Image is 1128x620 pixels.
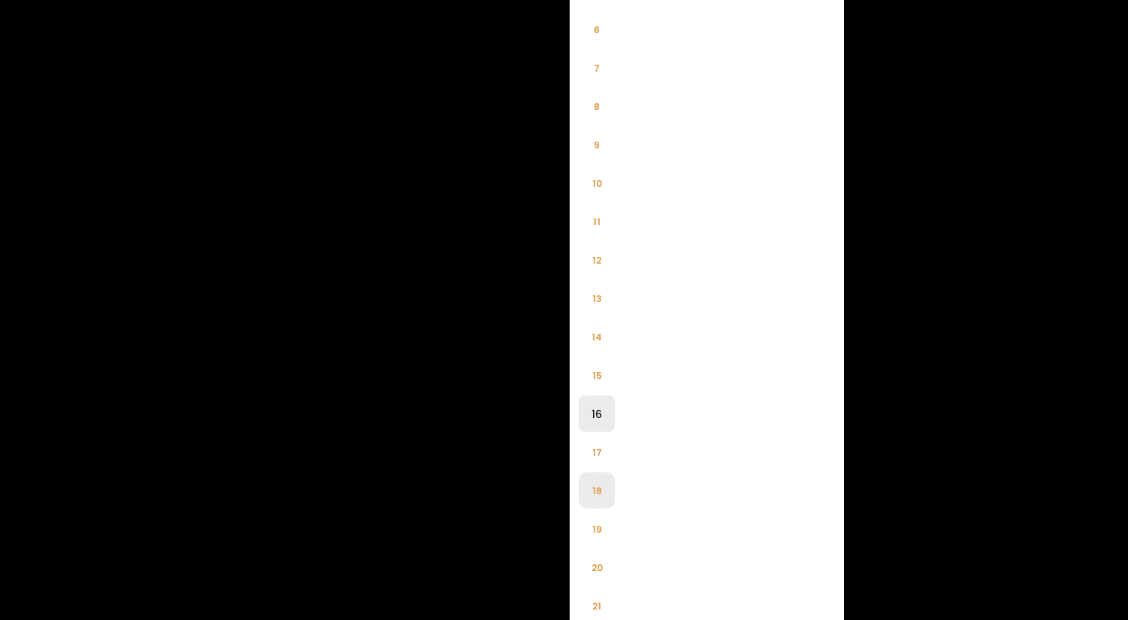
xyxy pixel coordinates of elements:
li: 16 [579,396,615,432]
li: 14 [579,319,615,355]
li: 15 [579,357,615,393]
li: 12 [579,242,615,278]
li: 6 [579,11,615,47]
li: 10 [579,165,615,201]
li: 18 [579,472,615,509]
li: 20 [579,549,615,585]
li: 19 [579,511,615,547]
li: 11 [579,203,615,240]
li: 7 [579,50,615,86]
li: 17 [579,434,615,470]
li: 9 [579,127,615,163]
li: 8 [579,88,615,124]
li: 13 [579,280,615,316]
